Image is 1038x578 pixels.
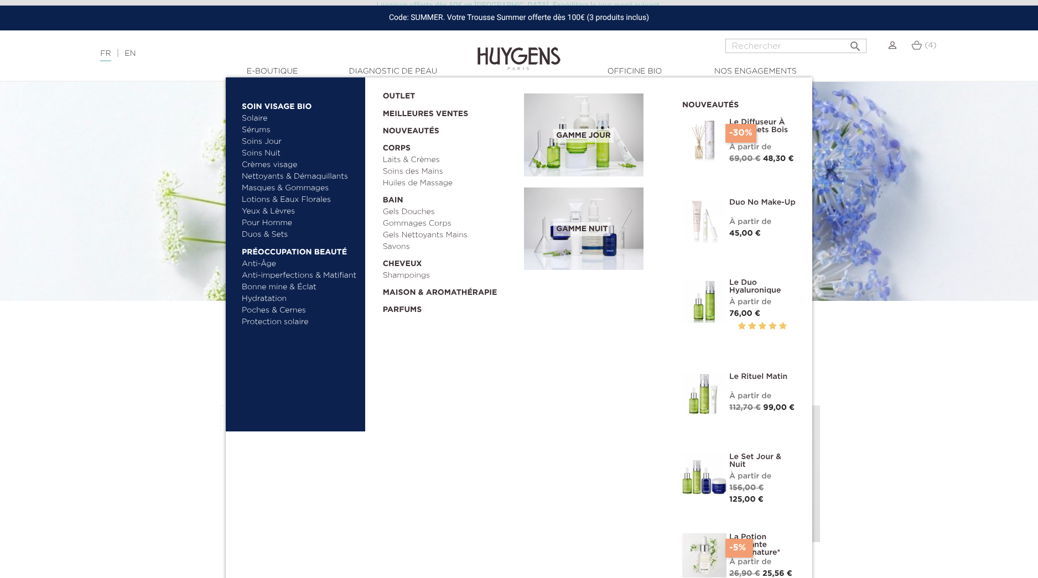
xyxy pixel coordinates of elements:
span: 76,00 € [729,310,760,317]
img: routine_jour_banner.jpg [524,93,643,176]
img: La Potion Purifiante... [682,533,726,577]
img: routine_nuit_banner.jpg [524,188,643,270]
a: Sérums [242,124,357,136]
a: Parfums [383,299,517,316]
a: (4) [911,41,936,50]
a: Savons [383,241,517,253]
label: 3 [759,320,766,334]
a: FR [100,50,111,61]
a: Gamme nuit [524,188,666,270]
a: Gels Nettoyants Mains [383,230,517,241]
div: À partir de [729,142,796,153]
div: À partir de [729,556,796,568]
label: 2 [748,320,756,334]
a: Meilleures Ventes [383,102,507,120]
span: 26,90 € [729,570,760,577]
span: 45,00 € [729,230,761,237]
img: Huygens [478,29,560,72]
a: Nouveautés [383,120,517,137]
a: Soin Visage Bio [242,95,357,113]
div: À partir de [729,471,796,482]
button:  [845,35,865,50]
a: Masques & Gommages [242,183,357,194]
span: 125,00 € [729,496,764,503]
a: Lotions & Eaux Florales [242,194,357,206]
a: Bain [383,189,517,206]
a: E-Boutique [217,66,328,77]
span: 99,00 € [763,404,795,412]
a: OUTLET [383,85,507,102]
a: Duo No Make-Up [729,199,796,206]
a: Diagnostic de peau [338,66,448,77]
label: 1 [738,320,746,334]
a: Anti-Âge [242,258,357,270]
a: EN [124,50,136,58]
a: Corps [383,137,517,154]
label: 5 [779,320,787,334]
span: 48,30 € [763,155,794,163]
a: La Potion Purifiante Supernature* [729,533,796,556]
a: Gommages Corps [383,218,517,230]
a: Bonne mine & Éclat [242,282,357,293]
a: Anti-imperfections & Matifiant [242,270,357,282]
a: Nettoyants & Démaquillants [242,171,357,183]
a: Solaire [242,113,357,124]
img: Le Duo Hyaluronique [682,279,726,323]
img: Le Set Matin & Soir [682,453,726,497]
div: À partir de [729,296,796,308]
a: Officine Bio [579,66,690,77]
a: Poches & Cernes [242,305,357,316]
span: -30% [725,124,756,143]
a: Gamme jour [524,93,666,176]
span: -5% [725,539,753,558]
h2: Nouveautés [682,97,796,110]
a: Crèmes visage [242,159,357,171]
img: Le Rituel Matin [682,373,726,417]
a: Soins Nuit [242,148,347,159]
a: Le Set Jour & Nuit [729,453,796,468]
span: 156,00 € [729,484,764,492]
a: Soins des Mains [383,166,517,178]
a: Soins Jour [242,136,357,148]
a: Le Rituel Matin [729,373,796,381]
label: 4 [769,320,776,334]
i:  [849,37,862,50]
a: Maison & Aromathérapie [383,282,517,299]
a: Protection solaire [242,316,357,328]
span: 25,56 € [762,570,792,577]
a: Huiles de Massage [383,178,517,189]
a: Hydratation [242,293,357,305]
a: Préoccupation beauté [242,241,357,258]
span: Gamme jour [553,129,613,143]
a: Le Diffuseur À Batonnets Bois Rose [729,118,796,142]
div: À partir de [729,390,796,402]
img: Duo No-Makeup [682,199,726,243]
a: Le Duo Hyaluronique [729,279,796,294]
a: Gels Douches [383,206,517,218]
span: 69,00 € [729,155,761,163]
a: Nos engagements [700,66,811,77]
a: Cheveux [383,253,517,270]
a: Yeux & Lèvres [242,206,357,217]
div: À partir de [729,216,796,228]
span: Gamme nuit [553,222,610,236]
a: Laits & Crèmes [383,154,517,166]
img: Le Diffuseur À Batonnets Bois Rose [682,118,726,163]
a: Shampoings [383,270,517,282]
input: Rechercher [725,39,866,53]
button: Pertinence [220,405,357,431]
a: Duos & Sets [242,229,357,241]
span: 112,70 € [729,404,761,412]
a: Pour Homme [242,217,357,229]
span: (4) [925,41,936,49]
div: | [95,47,424,60]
